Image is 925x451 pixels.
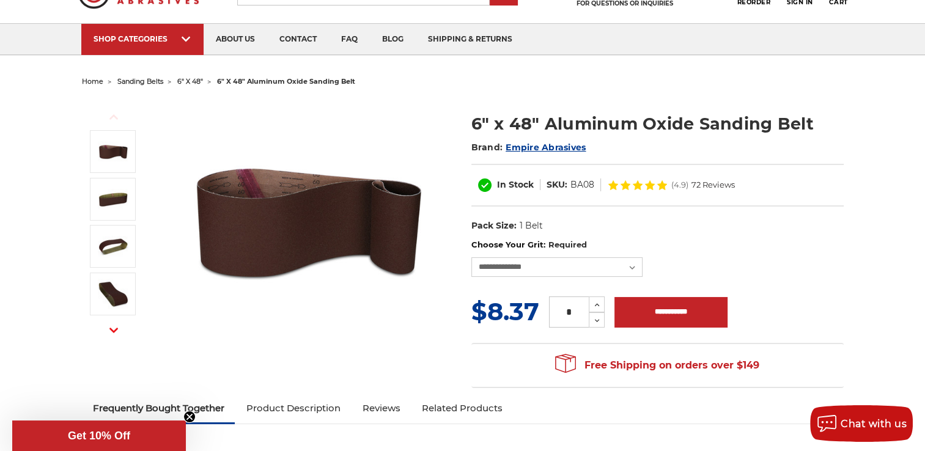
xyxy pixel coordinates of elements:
button: Previous [99,104,128,130]
a: 6" x 48" [177,77,203,86]
div: Get 10% OffClose teaser [12,420,186,451]
a: contact [267,24,329,55]
img: 6" x 48" Sanding Belt - Aluminum Oxide [98,231,128,262]
span: Chat with us [841,418,907,430]
img: 6" x 48" AOX Sanding Belt [98,184,128,215]
span: In Stock [497,179,534,190]
span: Get 10% Off [68,430,130,442]
dd: 1 Belt [519,219,542,232]
img: 6" x 48" Sanding Belt - AOX [98,279,128,309]
a: faq [329,24,370,55]
a: Empire Abrasives [506,142,586,153]
span: 6" x 48" aluminum oxide sanding belt [217,77,355,86]
h1: 6" x 48" Aluminum Oxide Sanding Belt [471,112,844,136]
span: 72 Reviews [691,181,735,189]
img: 6" x 48" Aluminum Oxide Sanding Belt [98,136,128,167]
a: Related Products [411,395,514,422]
a: Frequently Bought Together [82,395,235,422]
span: Free Shipping on orders over $149 [555,353,759,378]
a: sanding belts [117,77,163,86]
dt: Pack Size: [471,219,517,232]
label: Choose Your Grit: [471,239,844,251]
span: Brand: [471,142,503,153]
span: (4.9) [671,181,688,189]
a: about us [204,24,267,55]
button: Chat with us [810,405,913,442]
small: Required [548,240,586,249]
div: SHOP CATEGORIES [94,34,191,43]
dd: BA08 [570,178,594,191]
a: Product Description [235,395,351,422]
a: blog [370,24,416,55]
dt: SKU: [547,178,567,191]
button: Close teaser [183,411,196,423]
button: Next [99,317,128,343]
a: home [82,77,103,86]
a: shipping & returns [416,24,525,55]
span: $8.37 [471,296,539,326]
a: Reviews [351,395,411,422]
img: 6" x 48" Aluminum Oxide Sanding Belt [186,99,431,343]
